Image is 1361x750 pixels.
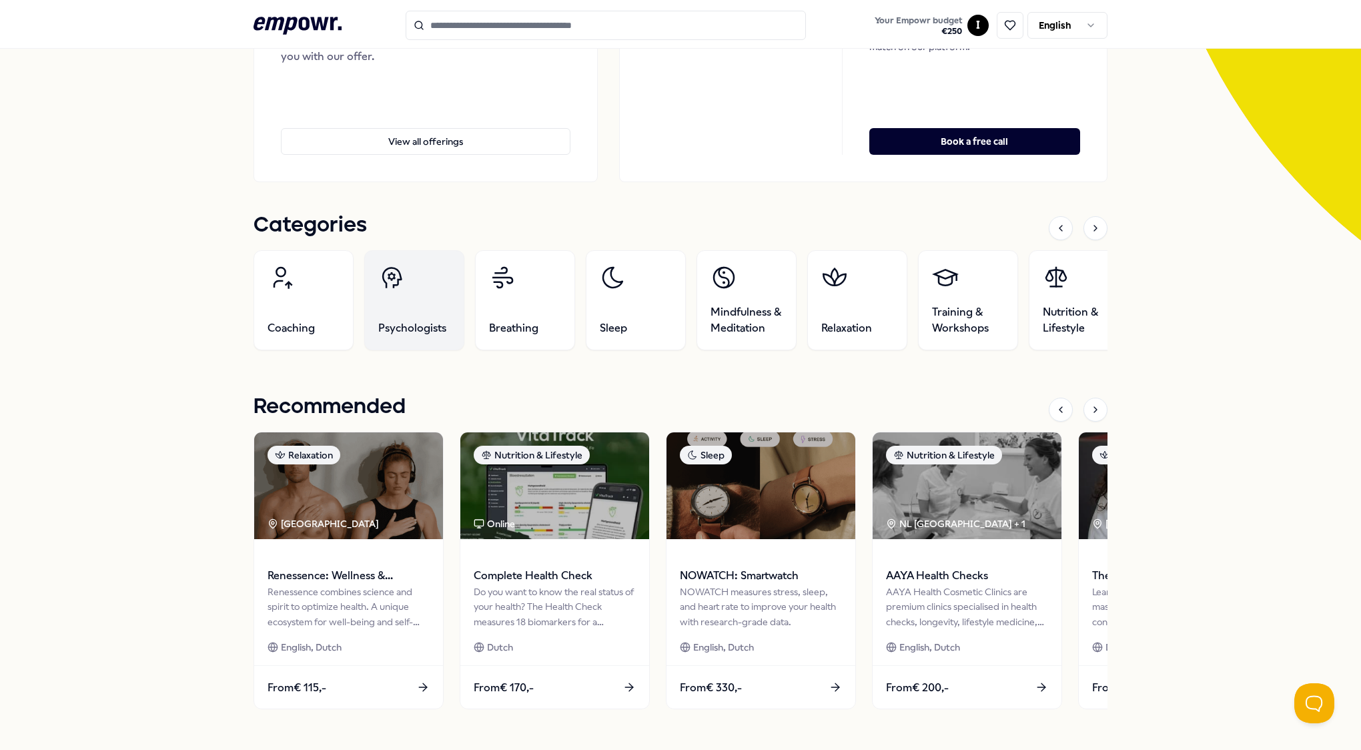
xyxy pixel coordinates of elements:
[886,446,1002,464] div: Nutrition & Lifestyle
[711,304,783,336] span: Mindfulness & Meditation
[281,640,342,655] span: English, Dutch
[680,679,742,697] span: From € 330,-
[875,15,962,26] span: Your Empowr budget
[1092,585,1254,629] div: Learn [PERSON_NAME] baby massage techniques to deepen your connection with your baby and promote ...
[268,446,340,464] div: Relaxation
[886,585,1048,629] div: AAYA Health Cosmetic Clinics are premium clinics specialised in health checks, longevity, lifesty...
[873,432,1061,539] img: package image
[378,320,446,336] span: Psychologists
[1043,304,1115,336] span: Nutrition & Lifestyle
[474,585,636,629] div: Do you want to know the real status of your health? The Health Check measures 18 biomarkers for a...
[268,679,326,697] span: From € 115,-
[1079,432,1268,539] img: package image
[886,516,1025,531] div: NL [GEOGRAPHIC_DATA] + 1
[268,585,430,629] div: Renessence combines science and spirit to optimize health. A unique ecosystem for well-being and ...
[586,250,686,350] a: Sleep
[474,446,590,464] div: Nutrition & Lifestyle
[918,250,1018,350] a: Training & Workshops
[680,585,842,629] div: NOWATCH measures stress, sleep, and heart rate to improve your health with research-grade data.
[872,432,1062,709] a: package imageNutrition & LifestyleNL [GEOGRAPHIC_DATA] + 1AAYA Health ChecksAAYA Health Cosmetic ...
[254,432,443,539] img: package image
[697,250,797,350] a: Mindfulness & Meditation
[875,26,962,37] span: € 250
[474,567,636,585] span: Complete Health Check
[932,304,1004,336] span: Training & Workshops
[872,13,965,39] button: Your Empowr budget€250
[886,567,1048,585] span: AAYA Health Checks
[693,640,754,655] span: English, Dutch
[474,516,515,531] div: Online
[821,320,872,336] span: Relaxation
[899,640,960,655] span: English, Dutch
[600,320,627,336] span: Sleep
[1078,432,1268,709] a: package imageRelaxation[GEOGRAPHIC_DATA] The House of Balance: Baby massage at homeLearn [PERSON_...
[460,432,650,709] a: package imageNutrition & LifestyleOnlineComplete Health CheckDo you want to know the real status ...
[1029,250,1129,350] a: Nutrition & Lifestyle
[666,432,856,709] a: package imageSleepNOWATCH: SmartwatchNOWATCH measures stress, sleep, and heart rate to improve yo...
[489,320,538,336] span: Breathing
[1092,567,1254,585] span: The House of Balance: Baby massage at home
[406,11,806,40] input: Search for products, categories or subcategories
[869,128,1080,155] button: Book a free call
[268,567,430,585] span: Renessence: Wellness & Mindfulness
[254,209,367,242] h1: Categories
[1092,679,1153,697] span: From € 130,-
[1294,683,1334,723] iframe: Help Scout Beacon - Open
[1092,516,1206,531] div: [GEOGRAPHIC_DATA]
[268,516,381,531] div: [GEOGRAPHIC_DATA]
[254,250,354,350] a: Coaching
[807,250,907,350] a: Relaxation
[1105,640,1131,655] span: Dutch
[254,390,406,424] h1: Recommended
[281,107,570,155] a: View all offerings
[680,446,732,464] div: Sleep
[487,640,513,655] span: Dutch
[281,128,570,155] button: View all offerings
[460,432,649,539] img: package image
[474,679,534,697] span: From € 170,-
[666,432,855,539] img: package image
[886,679,949,697] span: From € 200,-
[680,567,842,585] span: NOWATCH: Smartwatch
[475,250,575,350] a: Breathing
[1092,446,1165,464] div: Relaxation
[364,250,464,350] a: Psychologists
[254,432,444,709] a: package imageRelaxation[GEOGRAPHIC_DATA] Renessence: Wellness & MindfulnessRenessence combines sc...
[869,11,967,39] a: Your Empowr budget€250
[967,15,989,36] button: I
[268,320,315,336] span: Coaching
